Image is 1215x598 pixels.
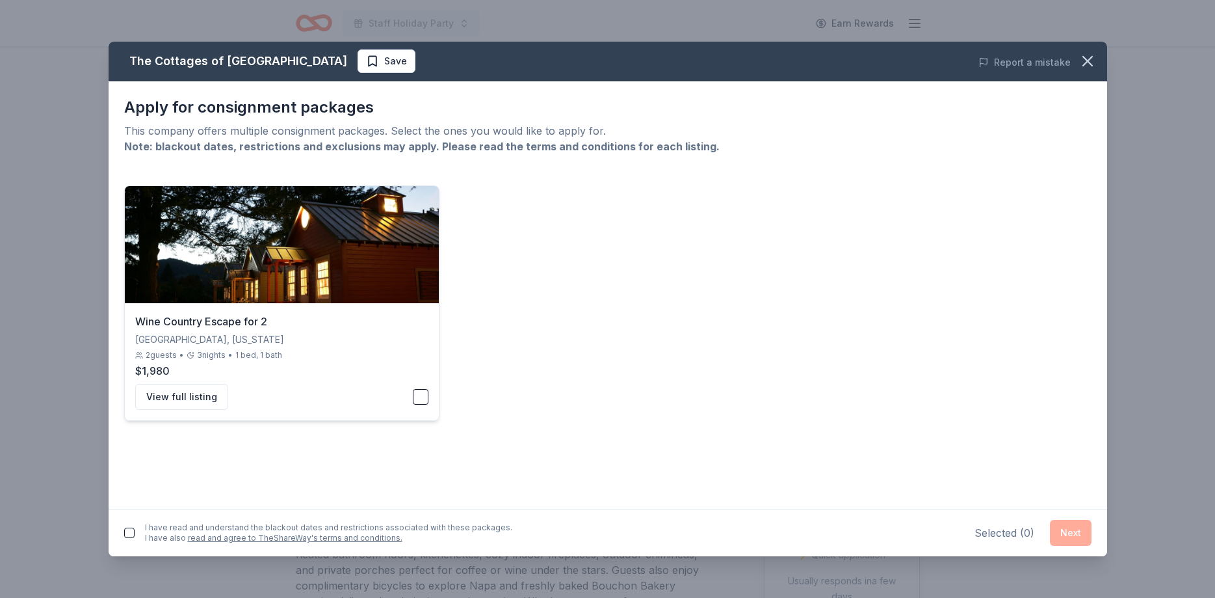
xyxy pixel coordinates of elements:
a: read and agree to TheShareWay's terms and conditions. [188,533,402,543]
div: The Cottages of [GEOGRAPHIC_DATA] [129,51,347,72]
div: Wine Country Escape for 2 [135,314,428,329]
div: Selected ( 0 ) [974,525,1034,541]
div: 1 bed, 1 bath [235,350,282,360]
div: • [228,350,233,360]
div: Note: blackout dates, restrictions and exclusions may apply. Please read the terms and conditions... [124,139,1091,154]
div: • [179,350,184,360]
button: Save [358,49,415,73]
span: 3 nights [197,350,226,360]
button: Report a mistake [978,55,1071,70]
img: Wine Country Escape for 2 [125,186,439,303]
div: Apply for consignment packages [124,97,1091,118]
div: [GEOGRAPHIC_DATA], [US_STATE] [135,332,428,347]
div: $1,980 [135,363,428,379]
div: I have read and understand the blackout dates and restrictions associated with these packages. I ... [145,523,512,543]
div: This company offers multiple consignment packages. Select the ones you would like to apply for. [124,123,1091,139]
span: Save [384,53,407,69]
button: View full listing [135,384,228,410]
span: 2 guests [146,350,177,360]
